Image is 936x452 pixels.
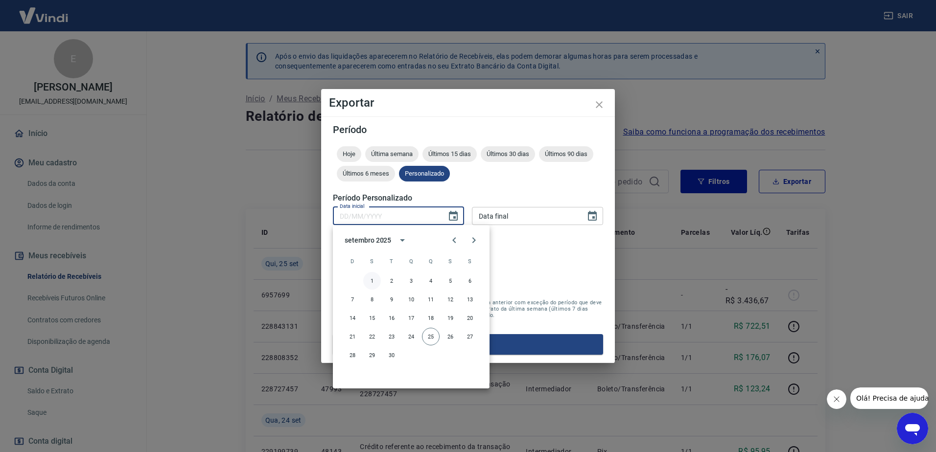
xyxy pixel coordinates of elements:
button: 13 [461,291,479,308]
button: 28 [344,346,361,364]
div: Últimos 6 meses [337,166,395,181]
button: Previous month [445,230,464,250]
button: Choose date [444,206,463,226]
button: 24 [402,328,420,345]
button: Next month [464,230,484,250]
button: 20 [461,309,479,327]
button: calendar view is open, switch to year view [394,232,411,249]
button: 23 [383,328,400,345]
button: 10 [402,291,420,308]
button: 1 [363,272,381,290]
button: 30 [383,346,400,364]
button: 2 [383,272,400,290]
span: quarta-feira [402,251,420,271]
button: close [587,93,611,116]
span: quinta-feira [422,251,440,271]
div: Personalizado [399,166,450,181]
span: Últimos 90 dias [539,150,593,158]
button: 3 [402,272,420,290]
button: 18 [422,309,440,327]
input: DD/MM/YYYY [333,207,440,225]
span: Hoje [337,150,361,158]
input: DD/MM/YYYY [472,207,579,225]
iframe: Fechar mensagem [827,389,846,409]
button: 7 [344,291,361,308]
iframe: Mensagem da empresa [850,387,928,409]
button: 11 [422,291,440,308]
button: 14 [344,309,361,327]
button: 26 [442,328,459,345]
span: domingo [344,251,361,271]
h5: Período [333,125,603,135]
button: 25 [422,328,440,345]
iframe: Botão para abrir a janela de mensagens [897,413,928,444]
span: Última semana [365,150,419,158]
div: Última semana [365,146,419,162]
span: sexta-feira [442,251,459,271]
button: 9 [383,291,400,308]
div: Últimos 30 dias [481,146,535,162]
div: Últimos 15 dias [422,146,477,162]
span: Últimos 15 dias [422,150,477,158]
div: setembro 2025 [345,235,391,246]
button: 22 [363,328,381,345]
h4: Exportar [329,97,607,109]
button: 4 [422,272,440,290]
button: 19 [442,309,459,327]
button: 5 [442,272,459,290]
span: sábado [461,251,479,271]
label: Data inicial [340,203,365,210]
button: 21 [344,328,361,345]
button: 17 [402,309,420,327]
h5: Período Personalizado [333,193,603,203]
button: 16 [383,309,400,327]
button: Choose date [583,206,602,226]
span: segunda-feira [363,251,381,271]
span: Últimos 6 meses [337,170,395,177]
div: Últimos 90 dias [539,146,593,162]
span: Personalizado [399,170,450,177]
button: 12 [442,291,459,308]
button: 8 [363,291,381,308]
button: 27 [461,328,479,345]
button: 29 [363,346,381,364]
button: 6 [461,272,479,290]
span: terça-feira [383,251,400,271]
span: Olá! Precisa de ajuda? [6,7,82,15]
button: 15 [363,309,381,327]
div: Hoje [337,146,361,162]
span: Últimos 30 dias [481,150,535,158]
